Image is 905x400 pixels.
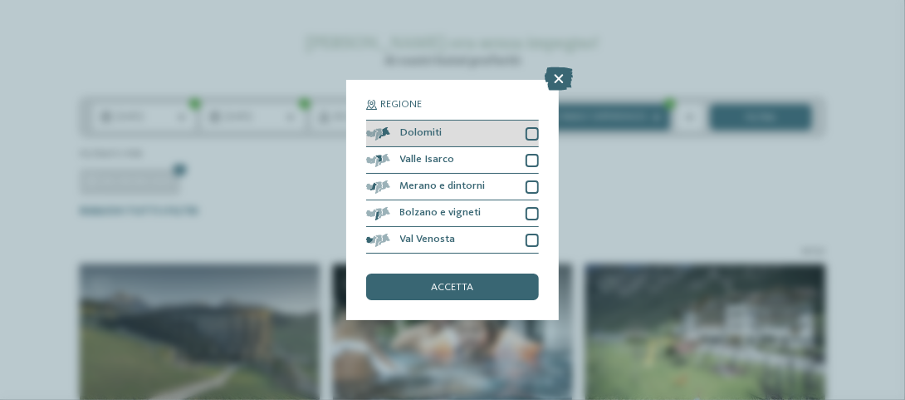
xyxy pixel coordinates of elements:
span: Valle Isarco [400,155,455,165]
span: Bolzano e vigneti [400,208,482,219]
span: Dolomiti [400,128,442,139]
span: accetta [432,283,474,294]
span: Val Venosta [400,235,456,245]
span: Regione [380,100,422,111]
span: Merano e dintorni [400,181,486,192]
